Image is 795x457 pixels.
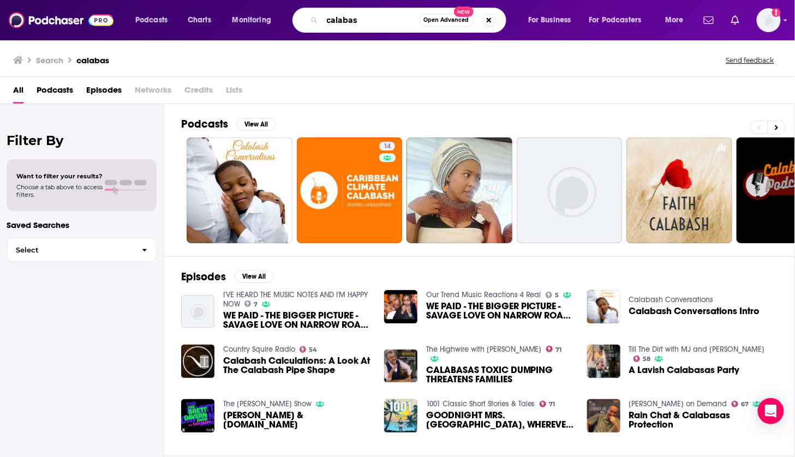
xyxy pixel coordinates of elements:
[426,399,535,408] a: 1001 Classic Short Stories & Tales
[384,399,417,432] img: GOODNIGHT MRS. CALABASH, WHEREVER YOU ARE.
[223,311,371,329] span: WE PAID - THE BIGGER PICTURE - SAVAGE LOVE ON NARROW ROAD - MOONWALKING IN [GEOGRAPHIC_DATA]
[309,347,317,352] span: 54
[223,411,371,429] a: Cody Lovaas & CalabasasMomFarts.com
[244,300,258,307] a: 7
[454,7,474,17] span: New
[13,81,23,104] a: All
[521,11,585,29] button: open menu
[555,347,561,352] span: 71
[297,137,403,243] a: 14
[772,8,781,17] svg: Add a profile image
[582,11,657,29] button: open menu
[181,295,214,328] img: WE PAID - THE BIGGER PICTURE - SAVAGE LOVE ON NARROW ROAD - MOONWALKING IN CALABAS
[232,13,271,28] span: Monitoring
[181,117,228,131] h2: Podcasts
[426,411,574,429] a: GOODNIGHT MRS. CALABASH, WHEREVER YOU ARE.
[723,56,778,65] button: Send feedback
[629,365,740,375] span: A Lavish Calabasas Party
[181,270,226,284] h2: Episodes
[419,14,474,27] button: Open AdvancedNew
[555,293,559,298] span: 5
[188,13,211,28] span: Charts
[181,399,214,432] img: Cody Lovaas & CalabasasMomFarts.com
[426,411,574,429] span: GOODNIGHT MRS. [GEOGRAPHIC_DATA], WHEREVER YOU ARE.
[643,357,650,362] span: 58
[223,411,371,429] span: [PERSON_NAME] & [DOMAIN_NAME]
[223,345,295,354] a: Country Squire Radio
[36,55,63,65] h3: Search
[181,11,218,29] a: Charts
[757,8,781,32] img: User Profile
[426,290,541,299] a: Our Trend Music Reactions 4 Real
[135,13,168,28] span: Podcasts
[254,302,258,307] span: 7
[587,345,620,378] img: A Lavish Calabasas Party
[540,401,555,407] a: 71
[37,81,73,104] a: Podcasts
[181,345,214,378] img: Calabash Calculations: A Look At The Calabash Pipe Shape
[225,11,285,29] button: open menu
[226,81,242,104] span: Lists
[7,220,157,230] p: Saved Searches
[757,8,781,32] span: Logged in as WorldWide452
[235,270,274,283] button: View All
[7,238,157,262] button: Select
[589,13,642,28] span: For Podcasters
[181,117,276,131] a: PodcastsView All
[424,17,469,23] span: Open Advanced
[86,81,122,104] a: Episodes
[237,118,276,131] button: View All
[757,8,781,32] button: Show profile menu
[300,346,318,353] a: 54
[727,11,744,29] a: Show notifications dropdown
[7,133,157,148] h2: Filter By
[379,142,395,151] a: 14
[16,183,103,199] span: Choose a tab above to access filters.
[629,306,760,316] a: Calabash Conversations Intro
[223,311,371,329] a: WE PAID - THE BIGGER PICTURE - SAVAGE LOVE ON NARROW ROAD - MOONWALKING IN CALABAS
[384,350,417,383] img: CALABASAS TOXIC DUMPING THREATENS FAMILIES
[741,402,749,407] span: 67
[184,81,213,104] span: Credits
[629,399,727,408] a: Tim Conway Jr. on Demand
[426,302,574,320] span: WE PAID - THE BIGGER PICTURE - SAVAGE LOVE ON NARROW ROAD - MOONWALKING IN [GEOGRAPHIC_DATA]
[223,399,312,408] a: The Brett Davern Show
[629,345,765,354] a: Till The Dirt with MJ and Tommy
[384,141,391,152] span: 14
[426,365,574,384] a: CALABASAS TOXIC DUMPING THREATENS FAMILIES
[9,10,113,31] img: Podchaser - Follow, Share and Rate Podcasts
[135,81,171,104] span: Networks
[7,246,133,254] span: Select
[223,356,371,375] a: Calabash Calculations: A Look At The Calabash Pipe Shape
[223,290,368,309] a: I'VE HEARD THE MUSIC NOTES AND I'M HAPPY NOW
[322,11,419,29] input: Search podcasts, credits, & more...
[128,11,182,29] button: open menu
[732,401,749,407] a: 67
[587,290,620,323] img: Calabash Conversations Intro
[426,345,542,354] a: The Highwire with Del Bigtree
[16,172,103,180] span: Want to filter your results?
[587,399,620,432] img: Rain Chat & Calabasas Protection
[629,295,714,304] a: Calabash Conversations
[181,270,274,284] a: EpisodesView All
[384,290,417,323] img: WE PAID - THE BIGGER PICTURE - SAVAGE LOVE ON NARROW ROAD - MOONWALKING IN CALABAS
[629,411,777,429] a: Rain Chat & Calabasas Protection
[426,302,574,320] a: WE PAID - THE BIGGER PICTURE - SAVAGE LOVE ON NARROW ROAD - MOONWALKING IN CALABAS
[700,11,718,29] a: Show notifications dropdown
